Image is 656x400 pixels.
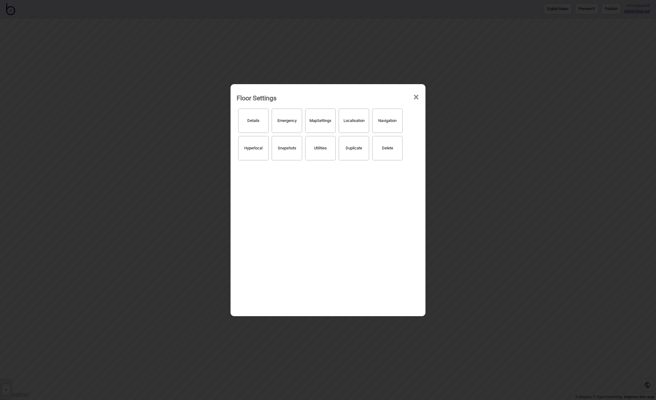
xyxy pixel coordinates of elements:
[272,109,302,133] button: Emergency
[413,87,419,107] span: ×
[305,109,336,133] button: MapSettings
[339,136,369,160] button: Duplicate
[372,109,403,133] button: Navigation
[238,136,269,160] button: Hyperlocal
[272,136,302,160] button: Snapshots
[237,91,277,105] div: Floor Settings
[305,136,336,160] button: Utilities
[339,109,369,133] button: Localisation
[372,136,403,160] button: Delete
[238,109,269,133] button: Details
